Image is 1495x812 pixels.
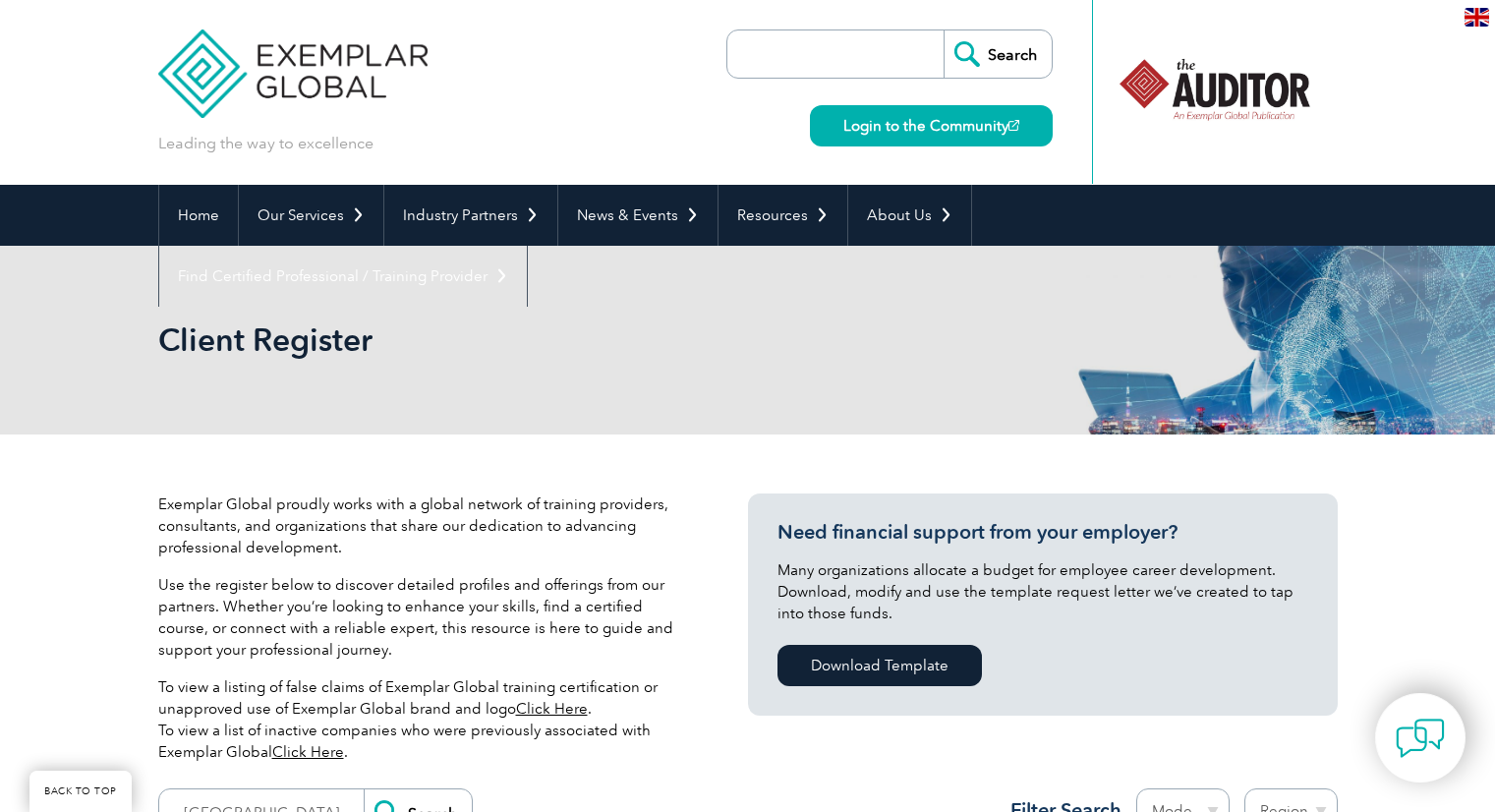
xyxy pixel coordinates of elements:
p: Use the register below to discover detailed profiles and offerings from our partners. Whether you... [158,574,689,661]
h3: Need financial support from your employer? [777,520,1308,545]
a: Click Here [272,743,344,761]
a: News & Events [558,185,718,246]
input: Search [944,30,1052,78]
a: Find Certified Professional / Training Provider [159,246,527,307]
p: Leading the way to excellence [158,133,374,154]
a: Our Services [239,185,383,246]
h2: Client Register [158,324,984,356]
a: Click Here [516,700,588,718]
a: Industry Partners [384,185,557,246]
p: Many organizations allocate a budget for employee career development. Download, modify and use th... [777,559,1308,624]
a: Home [159,185,238,246]
p: To view a listing of false claims of Exemplar Global training certification or unapproved use of ... [158,676,689,763]
img: en [1465,8,1489,27]
p: Exemplar Global proudly works with a global network of training providers, consultants, and organ... [158,493,689,558]
a: BACK TO TOP [29,771,132,812]
img: open_square.png [1008,120,1019,131]
a: Download Template [777,645,982,686]
a: Login to the Community [810,105,1053,146]
img: contact-chat.png [1396,714,1445,763]
a: About Us [848,185,971,246]
a: Resources [719,185,847,246]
